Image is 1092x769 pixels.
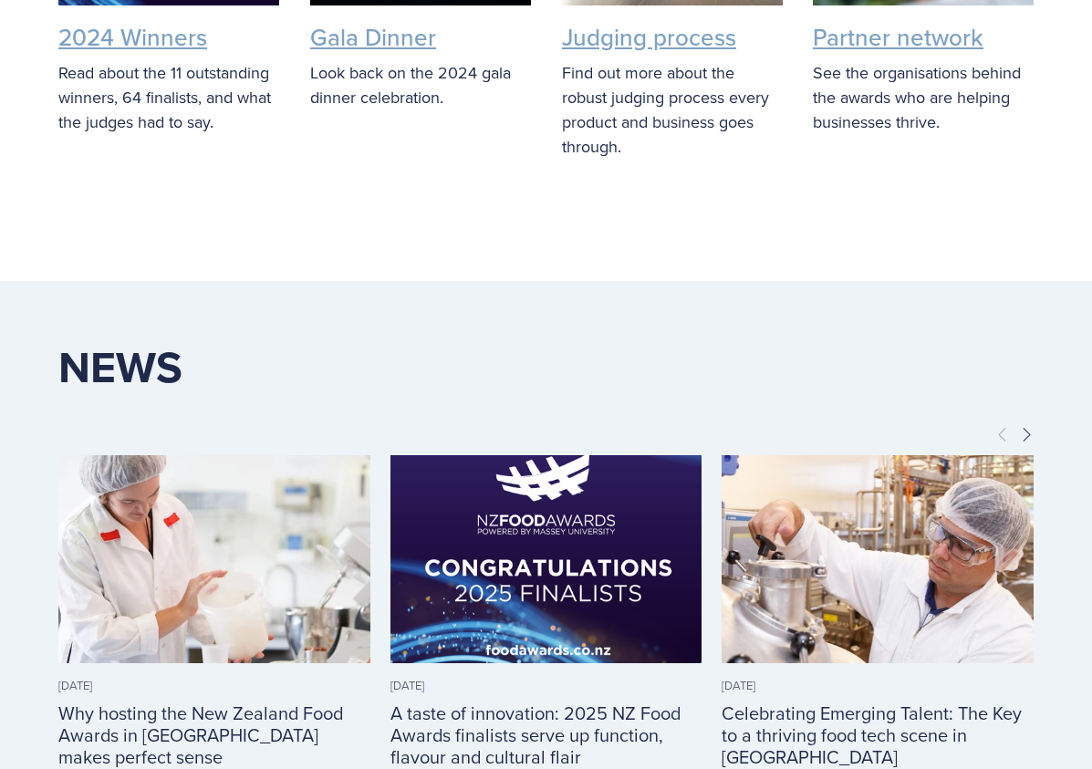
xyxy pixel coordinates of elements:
[995,425,1010,442] span: Previous
[813,20,983,54] a: Partner network
[58,20,207,54] a: 2024 Winners
[390,403,702,715] img: A taste of innovation: 2025 NZ Food Awards finalists serve up function, flavour and cultural flair
[310,60,531,109] p: Look back on the 2024 gala dinner celebration.
[1019,425,1034,442] span: Next
[722,403,1034,715] img: Celebrating Emerging Talent: The Key to a thriving food tech scene in New Zealand
[58,677,92,693] time: [DATE]
[722,677,755,693] time: [DATE]
[58,60,279,134] p: Read about the 11 outstanding winners, 64 finalists, and what the judges had to say.
[722,455,1034,663] a: Celebrating Emerging Talent: The Key to a thriving food tech scene in New Zealand
[562,20,736,54] a: Judging process
[310,20,436,54] a: Gala Dinner
[562,60,783,159] p: Find out more about the robust judging process every product and business goes through.
[390,455,702,663] a: A taste of innovation: 2025 NZ Food Awards finalists serve up function, flavour and cultural flair
[813,60,1034,134] p: See the organisations behind the awards who are helping businesses thrive.
[58,403,370,715] img: Why hosting the New Zealand Food Awards in Palmy makes perfect sense
[390,677,424,693] time: [DATE]
[58,455,370,663] a: Why hosting the New Zealand Food Awards in Palmy makes perfect sense
[58,339,1034,394] h1: News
